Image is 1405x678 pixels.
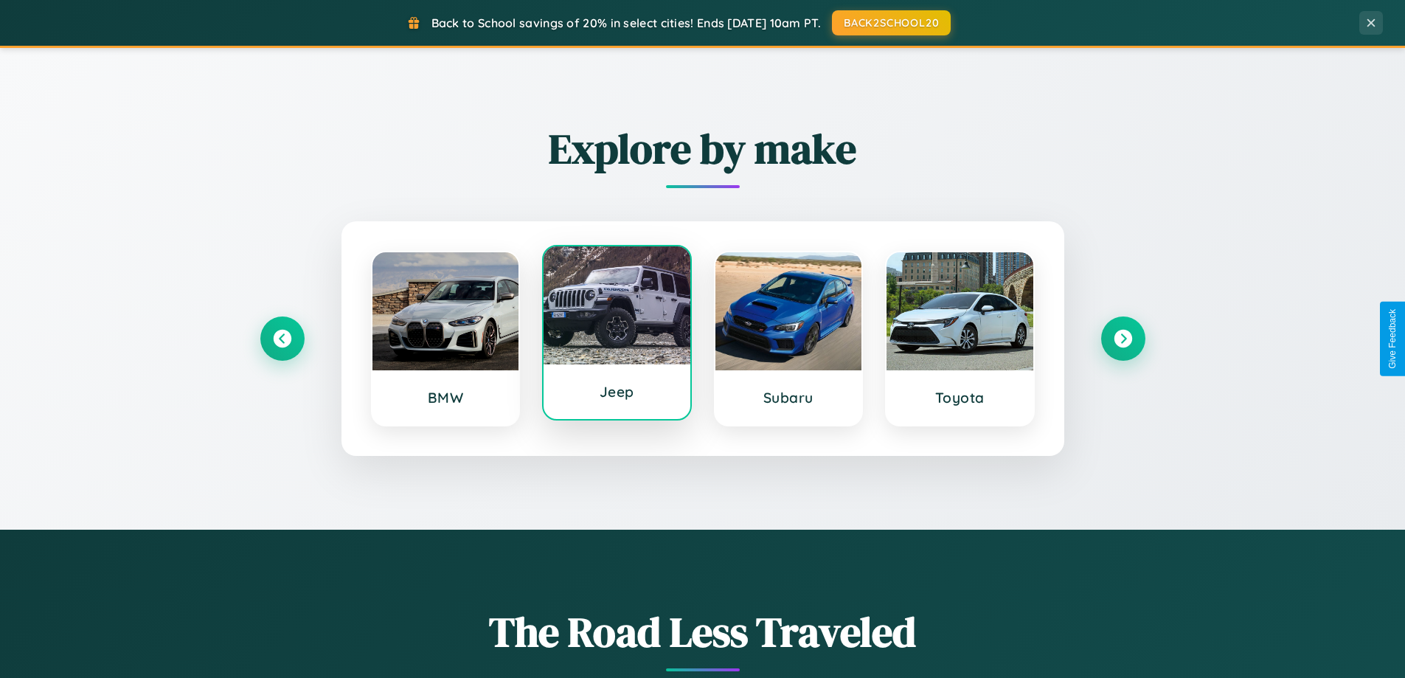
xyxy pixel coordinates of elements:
h3: Toyota [901,389,1019,407]
button: BACK2SCHOOL20 [832,10,951,35]
h3: Subaru [730,389,847,407]
h3: Jeep [558,383,676,401]
span: Back to School savings of 20% in select cities! Ends [DATE] 10am PT. [431,15,821,30]
div: Give Feedback [1387,309,1398,369]
h1: The Road Less Traveled [260,603,1145,660]
h3: BMW [387,389,504,407]
h2: Explore by make [260,120,1145,177]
